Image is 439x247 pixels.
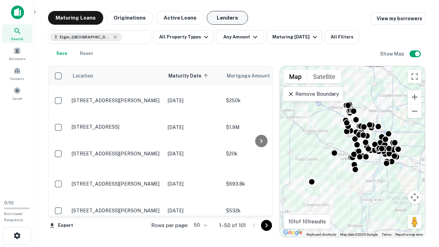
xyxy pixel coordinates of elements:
a: Open this area in Google Maps (opens a new window) [282,228,304,237]
button: Map camera controls [408,190,422,204]
p: $250k [226,97,295,104]
th: Mortgage Amount [223,66,298,85]
p: [STREET_ADDRESS][PERSON_NAME] [72,97,161,104]
span: Contacts [10,76,24,81]
button: Show satellite imagery [307,70,341,83]
a: Search [2,24,32,43]
p: Rows per page: [151,221,188,230]
p: $1.9M [226,123,295,131]
p: [DATE] [168,207,219,214]
p: Remove Boundary [287,90,339,98]
p: [STREET_ADDRESS][PERSON_NAME] [72,208,161,214]
p: [DATE] [168,123,219,131]
button: Export [48,220,75,231]
button: All Property Types [154,30,213,44]
p: [DATE] [168,150,219,157]
button: Originations [106,11,153,25]
a: Report a map error [395,233,423,236]
div: Maturing [DATE] [272,33,319,41]
p: [STREET_ADDRESS][PERSON_NAME] [72,181,161,187]
th: Location [68,66,164,85]
button: Keyboard shortcuts [307,232,336,237]
a: Saved [2,84,32,103]
p: [DATE] [168,97,219,104]
p: 101 of 101 results [288,217,326,226]
button: Maturing Loans [48,11,103,25]
p: $532k [226,207,295,214]
span: Maturity Date [168,72,210,80]
button: Reset [75,47,97,60]
span: Location [72,72,93,80]
p: 1–50 of 101 [219,221,246,230]
span: Borrowers [9,56,25,61]
span: 0 / 10 [4,200,14,205]
a: View my borrowers [371,12,425,25]
button: All Filters [325,30,359,44]
button: Save your search to get updates of matches that match your search criteria. [51,47,73,60]
button: Active Loans [156,11,204,25]
img: capitalize-icon.png [11,5,24,19]
span: Mortgage Amount [227,72,279,80]
button: Maturing [DATE] [267,30,322,44]
span: Map data ©2025 Google [340,233,378,236]
iframe: Chat Widget [405,192,439,225]
button: Zoom out [408,104,422,118]
p: $20k [226,150,295,157]
span: Borrower Requests [4,211,23,222]
button: Lenders [207,11,248,25]
img: Google [282,228,304,237]
button: Go to next page [261,220,272,231]
button: Any Amount [216,30,264,44]
a: Borrowers [2,44,32,63]
div: 50 [191,220,208,230]
p: [STREET_ADDRESS][PERSON_NAME] [72,151,161,157]
a: Terms (opens in new tab) [382,233,391,236]
h6: Show Map [380,50,405,58]
p: [DATE] [168,180,219,188]
a: Contacts [2,64,32,83]
button: Zoom in [408,90,422,104]
span: Elgin, [GEOGRAPHIC_DATA], [GEOGRAPHIC_DATA] [60,34,111,40]
th: Maturity Date [164,66,223,85]
button: Toggle fullscreen view [408,70,422,83]
span: Saved [12,96,22,101]
div: 0 0 [280,66,425,237]
span: Search [11,36,23,42]
p: [STREET_ADDRESS] [72,124,161,130]
button: Show street map [283,70,307,83]
p: $693.8k [226,180,295,188]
